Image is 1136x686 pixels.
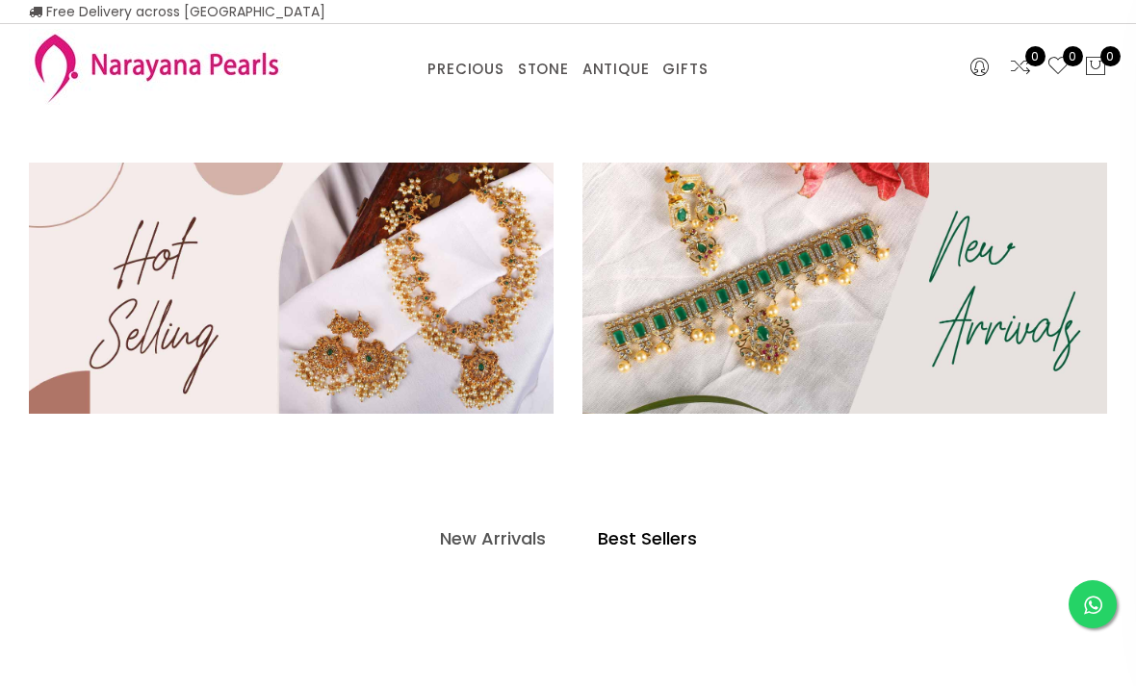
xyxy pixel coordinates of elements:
[1100,46,1121,66] span: 0
[29,2,325,21] span: Free Delivery across [GEOGRAPHIC_DATA]
[1084,55,1107,80] button: 0
[582,55,650,84] a: ANTIQUE
[598,527,697,550] h4: Best Sellers
[427,55,503,84] a: PRECIOUS
[662,55,708,84] a: GIFTS
[1063,46,1083,66] span: 0
[1025,46,1046,66] span: 0
[518,55,569,84] a: STONE
[1046,55,1070,80] a: 0
[1009,55,1032,80] a: 0
[440,527,546,550] h4: New Arrivals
